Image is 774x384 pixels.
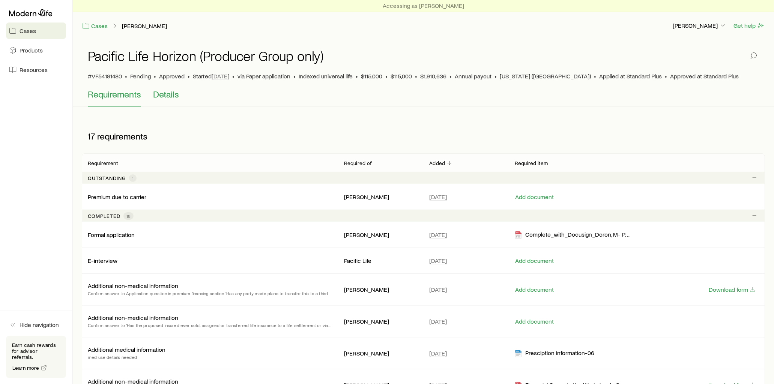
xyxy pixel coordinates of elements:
[88,321,332,329] p: Confirm answer to 'Has the proposed insured ever sold, assigned or transferred life insurance to ...
[430,349,447,357] span: [DATE]
[88,193,146,201] p: Premium due to carrier
[88,257,117,264] p: E-interview
[515,193,554,201] button: Add document
[361,72,382,80] span: $115,000
[122,22,167,30] a: [PERSON_NAME]
[12,342,60,360] p: Earn cash rewards for advisor referrals.
[430,257,447,264] span: [DATE]
[88,314,178,321] p: Additional non-medical information
[125,72,127,80] span: •
[88,231,135,238] p: Formal application
[193,72,229,80] p: Started
[383,2,464,9] p: Accessing as [PERSON_NAME]
[20,27,36,34] span: Cases
[130,72,151,80] p: Pending
[385,72,388,80] span: •
[594,72,596,80] span: •
[82,22,108,30] a: Cases
[20,66,48,73] span: Resources
[430,318,447,325] span: [DATE]
[344,257,418,264] p: Pacific Life
[733,21,765,30] button: Get help
[299,72,353,80] span: Indexed universal life
[88,282,178,289] p: Additional non-medical information
[515,286,554,293] button: Add document
[430,193,447,201] span: [DATE]
[515,231,631,239] div: Complete_with_Docusign_Doron, M- PacLife Application
[708,286,756,293] button: Download form
[88,131,95,141] span: 17
[420,72,446,80] span: $1,910,636
[344,193,418,201] p: [PERSON_NAME]
[599,72,662,80] span: Applied at Standard Plus
[494,72,497,80] span: •
[88,289,332,297] p: Confirm answer to Application question in premium financing section 'Has any party made plans to ...
[415,72,417,80] span: •
[88,175,126,181] p: Outstanding
[344,286,418,293] p: [PERSON_NAME]
[293,72,296,80] span: •
[20,46,43,54] span: Products
[188,72,190,80] span: •
[515,160,548,166] p: Required item
[97,131,147,141] span: requirements
[430,160,445,166] p: Added
[500,72,591,80] span: [US_STATE] ([GEOGRAPHIC_DATA])
[88,89,141,99] span: Requirements
[153,89,179,99] span: Details
[344,349,418,357] p: [PERSON_NAME]
[449,72,452,80] span: •
[430,231,447,238] span: [DATE]
[88,89,759,107] div: Application details tabs
[6,22,66,39] a: Cases
[20,321,59,328] span: Hide navigation
[159,72,185,80] span: Approved
[356,72,358,80] span: •
[515,349,594,358] div: Presciption Information-06
[126,213,131,219] span: 16
[673,22,727,29] p: [PERSON_NAME]
[88,48,323,63] h1: Pacific Life Horizon (Producer Group only)
[515,318,554,325] button: Add document
[430,286,447,293] span: [DATE]
[132,175,134,181] span: 1
[6,336,66,378] div: Earn cash rewards for advisor referrals.Learn more
[344,231,418,238] p: [PERSON_NAME]
[88,346,165,353] p: Additional medical information
[88,160,118,166] p: Requirement
[665,72,667,80] span: •
[154,72,156,80] span: •
[455,72,491,80] span: Annual payout
[670,72,739,80] span: Approved at Standard Plus
[6,316,66,333] button: Hide navigation
[344,160,372,166] p: Required of
[344,318,418,325] p: [PERSON_NAME]
[232,72,234,80] span: •
[672,21,727,30] button: [PERSON_NAME]
[6,61,66,78] a: Resources
[88,353,165,361] p: med use details needed
[88,72,122,80] span: #VF54191480
[237,72,290,80] span: via Paper application
[12,365,39,370] span: Learn more
[88,213,120,219] p: Completed
[391,72,412,80] span: $115,000
[6,42,66,58] a: Products
[515,257,554,264] button: Add document
[212,72,229,80] span: [DATE]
